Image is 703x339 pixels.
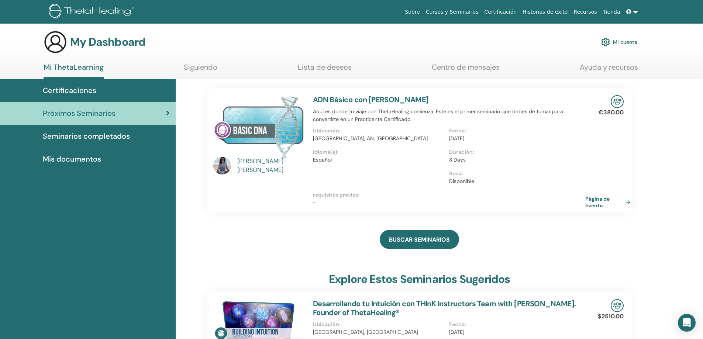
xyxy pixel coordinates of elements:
p: Ubicación : [313,321,445,328]
span: Certificaciones [43,85,96,96]
img: logo.png [49,4,137,20]
a: [PERSON_NAME] [PERSON_NAME] [237,157,306,174]
a: Sobre [402,5,423,19]
p: [GEOGRAPHIC_DATA], AN, [GEOGRAPHIC_DATA] [313,135,445,142]
p: - [313,199,585,207]
p: $2510.00 [598,312,624,321]
a: Desarrollando tu Intuición con THInK Instructors Team with [PERSON_NAME], Founder of ThetaHealing® [313,299,576,317]
a: Recursos [571,5,600,19]
p: Aquí es donde tu viaje con ThetaHealing comienza. Este es el primer seminario que debes de tomar ... [313,108,585,123]
img: default.jpg [213,157,231,174]
a: Tienda [600,5,623,19]
p: [GEOGRAPHIC_DATA], [GEOGRAPHIC_DATA] [313,328,445,336]
p: requisitos previos : [313,191,585,199]
a: Ayuda y recursos [580,63,638,77]
div: Open Intercom Messenger [678,314,696,332]
a: Centro de mensajes [432,63,500,77]
h3: Explore estos seminarios sugeridos [329,273,510,286]
span: BUSCAR SEMINARIOS [389,236,450,243]
p: Disponible [449,177,581,185]
p: [DATE] [449,328,581,336]
a: Mi ThetaLearning [44,63,104,79]
p: Fecha : [449,321,581,328]
a: Lista de deseos [298,63,352,77]
span: Próximos Seminarios [43,108,116,119]
a: Historias de éxito [520,5,571,19]
a: ADN Básico con [PERSON_NAME] [313,95,429,104]
p: Idioma(s) : [313,148,445,156]
a: Cursos y Seminarios [423,5,482,19]
p: Duración : [449,148,581,156]
span: Mis documentos [43,153,101,165]
a: BUSCAR SEMINARIOS [380,230,459,249]
a: Siguiendo [184,63,217,77]
p: [DATE] [449,135,581,142]
p: €380.00 [599,108,624,117]
p: Fecha : [449,127,581,135]
p: Beca : [449,170,581,177]
img: generic-user-icon.jpg [44,30,67,54]
a: Certificación [481,5,520,19]
img: cog.svg [601,36,610,48]
p: Español [313,156,445,164]
img: ADN Básico [213,95,304,159]
a: Página de evento [585,196,633,209]
p: 3 Days [449,156,581,164]
img: In-Person Seminar [611,299,624,312]
p: Ubicación : [313,127,445,135]
h3: My Dashboard [70,35,145,49]
span: Seminarios completados [43,131,130,142]
img: In-Person Seminar [611,95,624,108]
a: Mi cuenta [601,34,637,50]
